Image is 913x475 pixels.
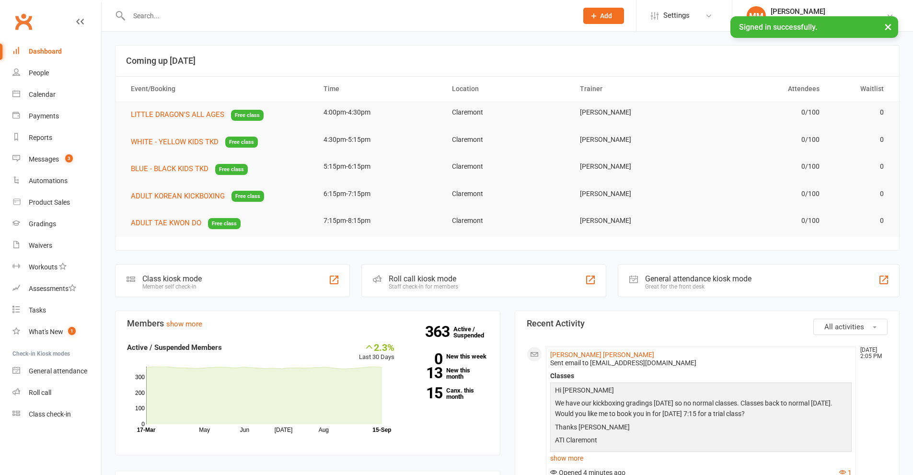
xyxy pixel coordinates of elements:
[131,163,248,175] button: BLUE - BLACK KIDS TKDFree class
[315,183,443,205] td: 6:15pm-7:15pm
[553,385,850,398] p: Hi [PERSON_NAME]
[29,328,63,336] div: What's New
[553,422,850,435] p: Thanks [PERSON_NAME]
[208,218,241,229] span: Free class
[142,283,202,290] div: Member self check-in
[600,12,612,20] span: Add
[12,256,101,278] a: Workouts
[12,192,101,213] a: Product Sales
[12,360,101,382] a: General attendance kiosk mode
[571,128,700,151] td: [PERSON_NAME]
[12,213,101,235] a: Gradings
[127,343,222,352] strong: Active / Suspended Members
[425,324,453,339] strong: 363
[29,91,56,98] div: Calendar
[700,128,828,151] td: 0/100
[645,274,751,283] div: General attendance kiosk mode
[131,109,264,121] button: LITTLE DRAGON'S ALL AGESFree class
[553,398,850,422] p: We have our kickboxing gradings [DATE] so no normal classes. Classes back to normal [DATE]. Would...
[231,110,264,121] span: Free class
[700,101,828,124] td: 0/100
[443,128,572,151] td: Claremont
[68,327,76,335] span: 1
[315,209,443,232] td: 7:15pm-8:15pm
[29,220,56,228] div: Gradings
[828,101,892,124] td: 0
[747,6,766,25] div: MM
[29,410,71,418] div: Class check-in
[12,278,101,300] a: Assessments
[771,16,886,24] div: ATI Martial Arts - [GEOGRAPHIC_DATA]
[131,136,258,148] button: WHITE - YELLOW KIDS TKDFree class
[12,170,101,192] a: Automations
[29,242,52,249] div: Waivers
[29,134,52,141] div: Reports
[12,321,101,343] a: What's New1
[131,138,219,146] span: WHITE - YELLOW KIDS TKD
[142,274,202,283] div: Class kiosk mode
[131,164,208,173] span: BLUE - BLACK KIDS TKD
[29,177,68,185] div: Automations
[443,101,572,124] td: Claremont
[12,149,101,170] a: Messages 3
[700,155,828,178] td: 0/100
[12,127,101,149] a: Reports
[131,219,201,227] span: ADULT TAE KWON DO
[65,154,73,162] span: 3
[126,9,571,23] input: Search...
[645,283,751,290] div: Great for the front desk
[12,84,101,105] a: Calendar
[12,10,35,34] a: Clubworx
[700,183,828,205] td: 0/100
[824,323,864,331] span: All activities
[409,387,488,400] a: 15Canx. this month
[828,209,892,232] td: 0
[225,137,258,148] span: Free class
[126,56,889,66] h3: Coming up [DATE]
[583,8,624,24] button: Add
[389,283,458,290] div: Staff check-in for members
[215,164,248,175] span: Free class
[527,319,888,328] h3: Recent Activity
[131,190,264,202] button: ADULT KOREAN KICKBOXINGFree class
[12,300,101,321] a: Tasks
[739,23,817,32] span: Signed in successfully.
[571,101,700,124] td: [PERSON_NAME]
[12,404,101,425] a: Class kiosk mode
[550,359,696,367] span: Sent email to [EMAIL_ADDRESS][DOMAIN_NAME]
[663,5,690,26] span: Settings
[29,47,62,55] div: Dashboard
[409,353,488,359] a: 0New this week
[29,367,87,375] div: General attendance
[29,389,51,396] div: Roll call
[315,155,443,178] td: 5:15pm-6:15pm
[12,105,101,127] a: Payments
[131,110,224,119] span: LITTLE DRAGON'S ALL AGES
[571,77,700,101] th: Trainer
[828,155,892,178] td: 0
[166,320,202,328] a: show more
[550,452,852,465] a: show more
[359,342,394,362] div: Last 30 Days
[409,366,442,380] strong: 13
[813,319,888,335] button: All activities
[12,62,101,84] a: People
[550,351,654,359] a: [PERSON_NAME] [PERSON_NAME]
[29,198,70,206] div: Product Sales
[127,319,488,328] h3: Members
[389,274,458,283] div: Roll call kiosk mode
[443,183,572,205] td: Claremont
[771,7,886,16] div: [PERSON_NAME]
[443,155,572,178] td: Claremont
[29,306,46,314] div: Tasks
[131,217,241,229] button: ADULT TAE KWON DOFree class
[12,235,101,256] a: Waivers
[122,77,315,101] th: Event/Booking
[12,41,101,62] a: Dashboard
[855,347,887,359] time: [DATE] 2:05 PM
[315,128,443,151] td: 4:30pm-5:15pm
[700,209,828,232] td: 0/100
[571,183,700,205] td: [PERSON_NAME]
[453,319,496,346] a: 363Active / Suspended
[409,352,442,366] strong: 0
